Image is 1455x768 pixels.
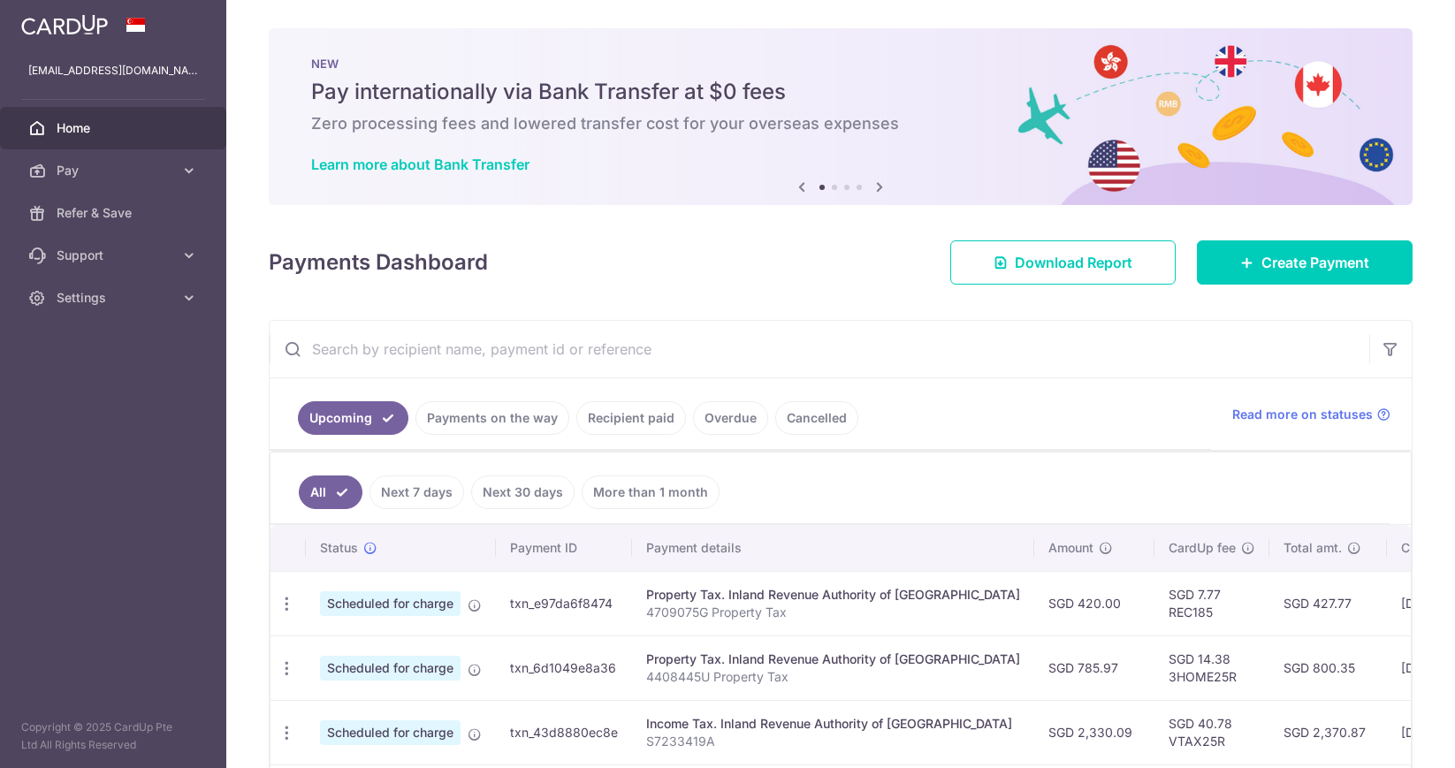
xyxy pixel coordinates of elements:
[496,525,632,571] th: Payment ID
[57,247,173,264] span: Support
[582,475,720,509] a: More than 1 month
[1015,252,1132,273] span: Download Report
[28,62,198,80] p: [EMAIL_ADDRESS][DOMAIN_NAME]
[320,591,461,616] span: Scheduled for charge
[269,28,1413,205] img: Bank transfer banner
[57,204,173,222] span: Refer & Save
[311,57,1370,71] p: NEW
[646,650,1020,668] div: Property Tax. Inland Revenue Authority of [GEOGRAPHIC_DATA]
[1232,406,1373,423] span: Read more on statuses
[320,539,358,557] span: Status
[298,401,408,435] a: Upcoming
[1154,571,1269,635] td: SGD 7.77 REC185
[646,668,1020,686] p: 4408445U Property Tax
[646,586,1020,604] div: Property Tax. Inland Revenue Authority of [GEOGRAPHIC_DATA]
[1269,700,1387,764] td: SGD 2,370.87
[576,401,686,435] a: Recipient paid
[496,635,632,700] td: txn_6d1049e8a36
[1269,635,1387,700] td: SGD 800.35
[1034,635,1154,700] td: SGD 785.97
[320,720,461,745] span: Scheduled for charge
[693,401,768,435] a: Overdue
[311,156,529,173] a: Learn more about Bank Transfer
[415,401,569,435] a: Payments on the way
[1197,240,1413,285] a: Create Payment
[1261,252,1369,273] span: Create Payment
[1034,700,1154,764] td: SGD 2,330.09
[1034,571,1154,635] td: SGD 420.00
[21,14,108,35] img: CardUp
[646,715,1020,733] div: Income Tax. Inland Revenue Authority of [GEOGRAPHIC_DATA]
[1154,700,1269,764] td: SGD 40.78 VTAX25R
[646,604,1020,621] p: 4709075G Property Tax
[1284,539,1342,557] span: Total amt.
[311,78,1370,106] h5: Pay internationally via Bank Transfer at $0 fees
[1169,539,1236,557] span: CardUp fee
[496,700,632,764] td: txn_43d8880ec8e
[646,733,1020,750] p: S7233419A
[1048,539,1093,557] span: Amount
[299,475,362,509] a: All
[1269,571,1387,635] td: SGD 427.77
[950,240,1176,285] a: Download Report
[1232,406,1390,423] a: Read more on statuses
[269,247,488,278] h4: Payments Dashboard
[632,525,1034,571] th: Payment details
[320,656,461,681] span: Scheduled for charge
[496,571,632,635] td: txn_e97da6f8474
[1154,635,1269,700] td: SGD 14.38 3HOME25R
[57,162,173,179] span: Pay
[57,119,173,137] span: Home
[311,113,1370,134] h6: Zero processing fees and lowered transfer cost for your overseas expenses
[775,401,858,435] a: Cancelled
[270,321,1369,377] input: Search by recipient name, payment id or reference
[471,475,575,509] a: Next 30 days
[369,475,464,509] a: Next 7 days
[57,289,173,307] span: Settings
